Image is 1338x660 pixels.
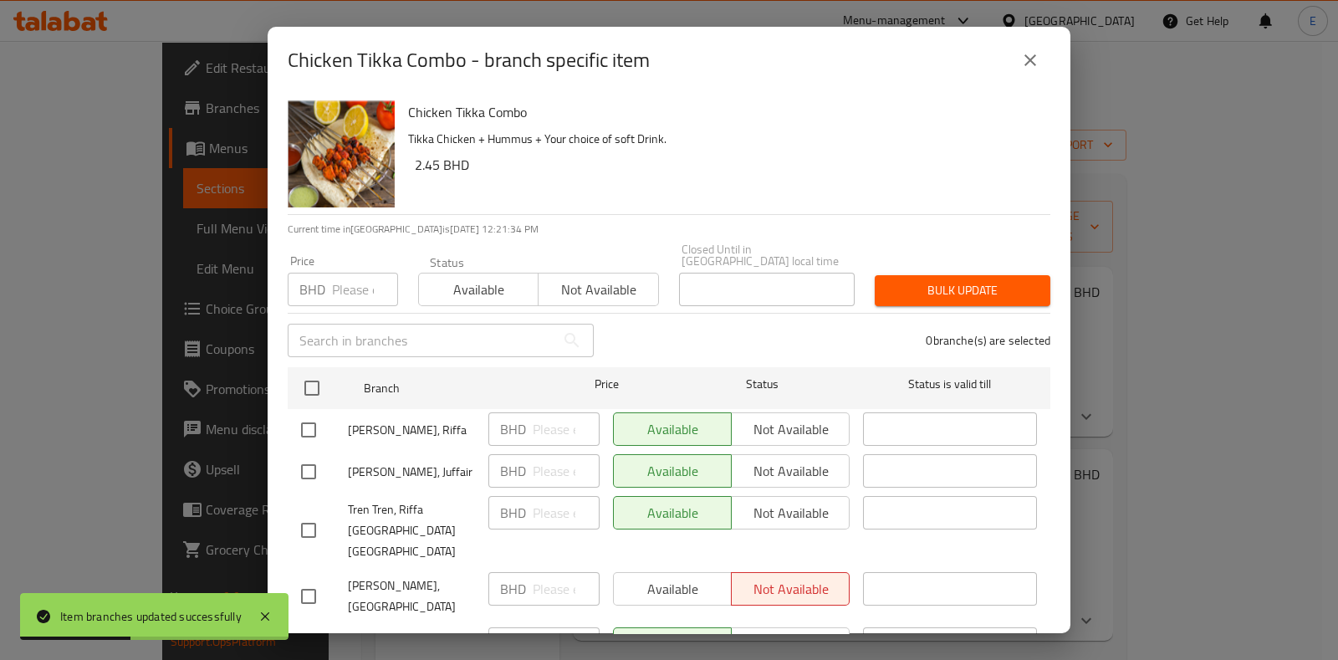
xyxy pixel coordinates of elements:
[348,462,475,483] span: [PERSON_NAME], Juffair
[500,419,526,439] p: BHD
[348,499,475,562] span: Tren Tren, Riffa [GEOGRAPHIC_DATA] [GEOGRAPHIC_DATA]
[875,275,1050,306] button: Bulk update
[288,100,395,207] img: Chicken Tikka Combo
[533,496,600,530] input: Please enter price
[500,503,526,523] p: BHD
[415,153,1037,177] h6: 2.45 BHD
[60,607,242,626] div: Item branches updated successfully
[500,579,526,599] p: BHD
[288,47,650,74] h2: Chicken Tikka Combo - branch specific item
[533,412,600,446] input: Please enter price
[364,378,538,399] span: Branch
[408,100,1037,124] h6: Chicken Tikka Combo
[418,273,539,306] button: Available
[348,420,475,441] span: [PERSON_NAME], Riffa
[500,461,526,481] p: BHD
[863,374,1037,395] span: Status is valid till
[426,278,532,302] span: Available
[545,278,651,302] span: Not available
[676,374,850,395] span: Status
[538,273,658,306] button: Not available
[348,576,475,617] span: [PERSON_NAME], [GEOGRAPHIC_DATA]
[533,454,600,488] input: Please enter price
[533,572,600,606] input: Please enter price
[926,332,1050,349] p: 0 branche(s) are selected
[288,324,555,357] input: Search in branches
[332,273,398,306] input: Please enter price
[408,129,1037,150] p: Tikka Chicken + Hummus + Your choice of soft Drink.
[288,222,1050,237] p: Current time in [GEOGRAPHIC_DATA] is [DATE] 12:21:34 PM
[1010,40,1050,80] button: close
[299,279,325,299] p: BHD
[551,374,662,395] span: Price
[888,280,1037,301] span: Bulk update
